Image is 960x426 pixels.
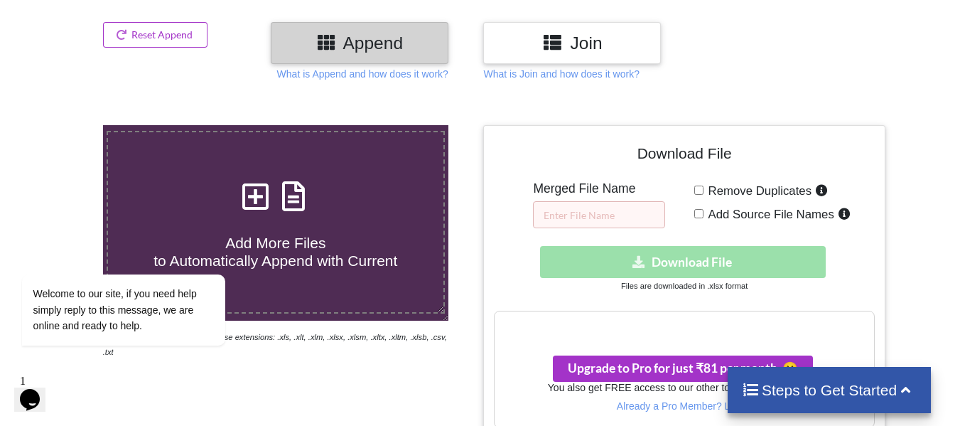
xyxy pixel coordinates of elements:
[483,67,639,81] p: What is Join and how does it work?
[533,181,665,196] h5: Merged File Name
[14,146,270,362] iframe: chat widget
[553,356,813,382] button: Upgrade to Pro for just ₹81 per monthsmile
[103,22,208,48] button: Reset Append
[494,136,874,176] h4: Download File
[281,33,438,53] h3: Append
[777,361,798,376] span: smile
[621,282,748,290] small: Files are downloaded in .xlsx format
[568,361,798,376] span: Upgrade to Pro for just ₹81 per month
[103,333,447,356] i: You can select files with any of these extensions: .xls, .xlt, .xlm, .xlsx, .xlsm, .xltx, .xltm, ...
[742,381,917,399] h4: Steps to Get Started
[533,201,665,228] input: Enter File Name
[495,319,873,334] h3: Your files are more than 1 MB
[703,208,834,221] span: Add Source File Names
[153,235,397,269] span: Add More Files to Automatically Append with Current
[495,399,873,413] p: Already a Pro Member? Log In
[495,382,873,394] h6: You also get FREE access to our other tool
[14,369,60,412] iframe: chat widget
[703,184,812,198] span: Remove Duplicates
[494,33,650,53] h3: Join
[277,67,448,81] p: What is Append and how does it work?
